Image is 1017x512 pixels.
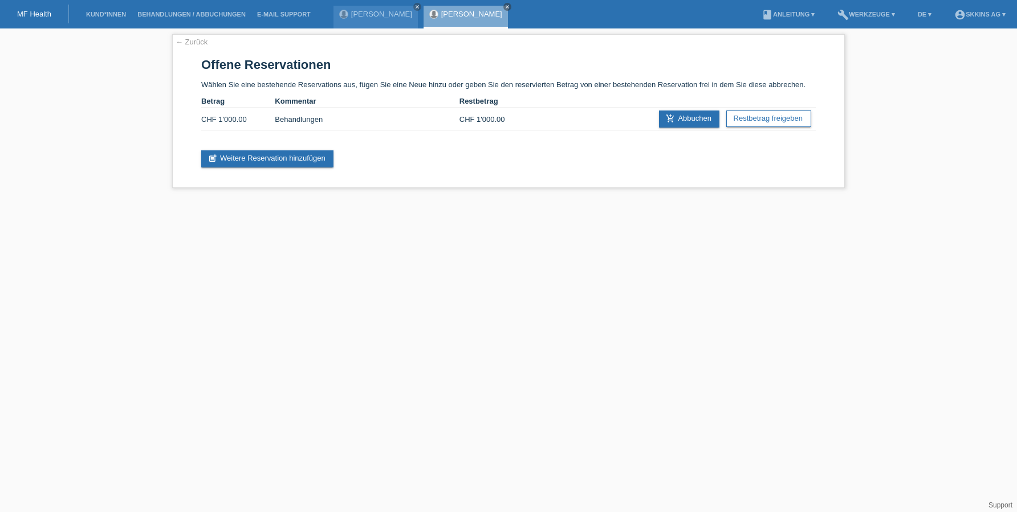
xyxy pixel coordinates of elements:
[912,11,937,18] a: DE ▾
[726,110,811,127] a: Restbetrag freigeben
[201,95,275,108] th: Betrag
[503,3,511,11] a: close
[459,108,533,130] td: CHF 1'000.00
[351,10,412,18] a: [PERSON_NAME]
[132,11,251,18] a: Behandlungen / Abbuchungen
[414,4,420,10] i: close
[176,38,208,46] a: ← Zurück
[832,11,901,18] a: buildWerkzeuge ▾
[201,108,275,130] td: CHF 1'000.00
[949,11,1011,18] a: account_circleSKKINS AG ▾
[413,3,421,11] a: close
[459,95,533,108] th: Restbetrag
[756,11,820,18] a: bookAnleitung ▾
[251,11,316,18] a: E-Mail Support
[659,110,719,128] a: add_shopping_cartAbbuchen
[80,11,132,18] a: Kund*innen
[208,154,217,163] i: post_add
[172,34,845,188] div: Wählen Sie eine bestehende Reservations aus, fügen Sie eine Neue hinzu oder geben Sie den reservi...
[954,9,966,21] i: account_circle
[762,9,773,21] i: book
[988,501,1012,509] a: Support
[505,4,510,10] i: close
[441,10,502,18] a: [PERSON_NAME]
[666,114,675,123] i: add_shopping_cart
[837,9,849,21] i: build
[275,108,459,130] td: Behandlungen
[201,150,333,167] a: post_addWeitere Reservation hinzufügen
[275,95,459,108] th: Kommentar
[17,10,51,18] a: MF Health
[201,58,816,72] h1: Offene Reservationen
